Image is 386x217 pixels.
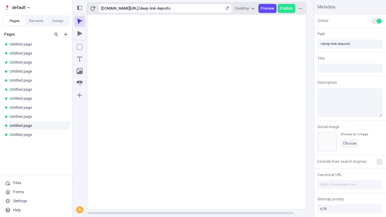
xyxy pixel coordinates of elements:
[235,6,249,11] span: Desktop
[4,32,50,37] div: Pages
[138,6,140,11] div: /
[340,139,359,148] button: Choose
[318,197,344,202] span: Sitemap priority
[318,180,382,189] input: https://makeswift.com
[140,6,224,11] div: deep-link-deporto
[13,208,21,212] div: Help
[318,18,328,24] span: Online
[318,159,367,164] span: Exclude from search engines
[77,207,83,213] div: A
[74,78,85,89] button: Button
[318,31,325,37] span: Path
[340,132,368,137] div: Choose an image
[13,190,24,194] div: Forms
[25,16,47,25] button: Elements
[10,96,65,101] div: Untitled page
[101,6,138,11] div: [URL][DOMAIN_NAME]
[343,141,356,146] span: Choose
[318,80,337,85] span: Description
[10,87,65,92] div: Untitled page
[10,51,65,56] div: Untitled page
[74,54,85,64] button: Text
[10,123,65,128] div: Untitled page
[10,78,65,83] div: Untitled page
[261,6,274,11] span: Preview
[318,124,339,130] span: Social Image
[233,4,257,13] button: Desktop
[278,4,295,13] button: Publish
[2,3,32,12] button: Select site
[318,172,342,178] span: Canonical URL
[10,114,65,119] div: Untitled page
[74,66,85,77] button: Image
[280,6,293,11] span: Publish
[13,181,21,185] div: Files
[74,42,85,52] button: Box
[62,31,69,38] button: Add new
[10,60,65,65] div: Untitled page
[258,4,277,13] button: Preview
[13,199,27,203] div: Settings
[47,16,69,25] button: Design
[10,69,65,74] div: Untitled page
[10,132,65,137] div: Untitled page
[12,4,26,11] span: default
[318,56,325,61] span: Title
[4,16,25,25] button: Pages
[10,105,65,110] div: Untitled page
[10,42,65,47] div: Untitled page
